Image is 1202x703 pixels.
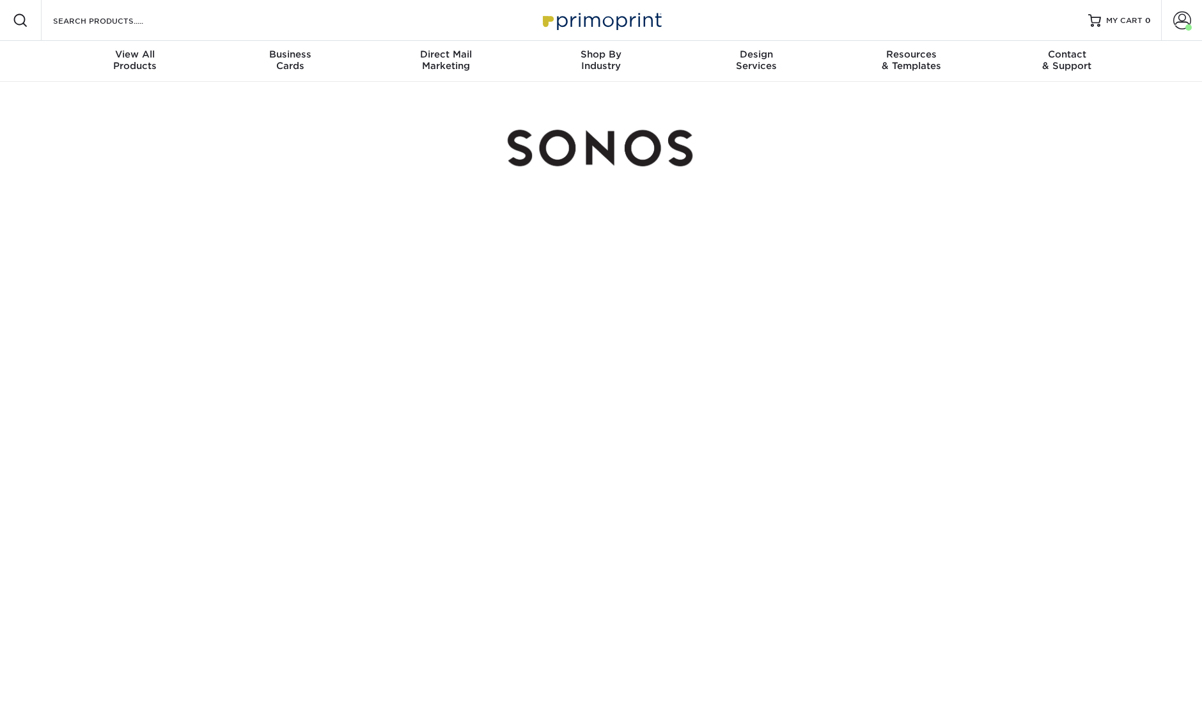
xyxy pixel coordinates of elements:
span: MY CART [1106,15,1143,26]
div: Services [678,49,834,72]
a: Contact& Support [989,41,1144,82]
span: Design [678,49,834,60]
div: Cards [213,49,368,72]
a: Shop ByIndustry [524,41,679,82]
div: & Templates [834,49,989,72]
div: Industry [524,49,679,72]
a: Direct MailMarketing [368,41,524,82]
span: View All [58,49,213,60]
a: View AllProducts [58,41,213,82]
span: Resources [834,49,989,60]
input: SEARCH PRODUCTS..... [52,13,176,28]
div: Products [58,49,213,72]
img: Sonos [505,112,697,184]
span: 0 [1145,16,1151,25]
span: Contact [989,49,1144,60]
span: Business [213,49,368,60]
a: DesignServices [678,41,834,82]
div: & Support [989,49,1144,72]
span: Shop By [524,49,679,60]
a: Resources& Templates [834,41,989,82]
div: Marketing [368,49,524,72]
span: Direct Mail [368,49,524,60]
img: Primoprint [537,6,665,34]
a: BusinessCards [213,41,368,82]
